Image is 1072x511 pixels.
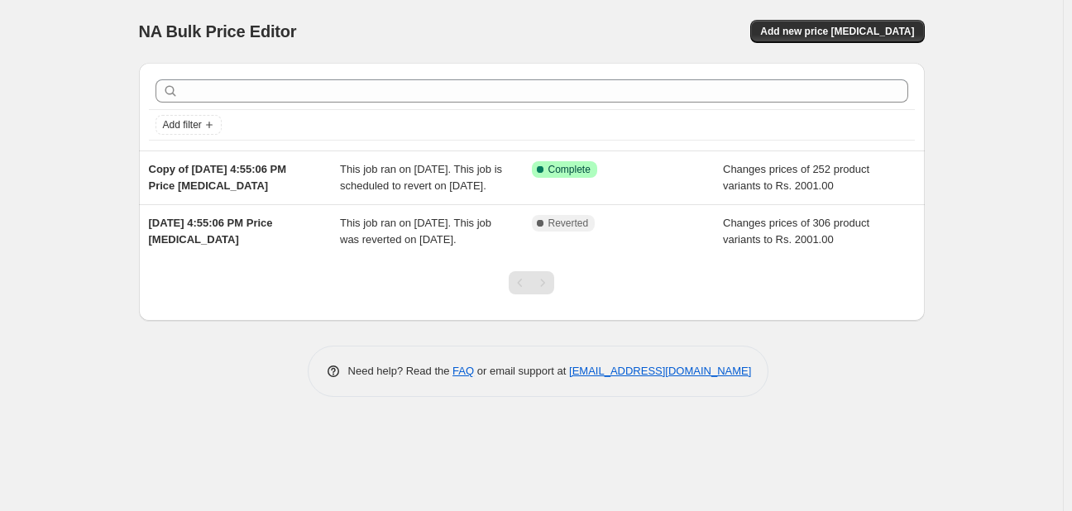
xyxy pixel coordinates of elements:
[156,115,222,135] button: Add filter
[750,20,924,43] button: Add new price [MEDICAL_DATA]
[340,217,491,246] span: This job ran on [DATE]. This job was reverted on [DATE].
[340,163,502,192] span: This job ran on [DATE]. This job is scheduled to revert on [DATE].
[548,217,589,230] span: Reverted
[452,365,474,377] a: FAQ
[474,365,569,377] span: or email support at
[723,163,869,192] span: Changes prices of 252 product variants to Rs. 2001.00
[348,365,453,377] span: Need help? Read the
[509,271,554,294] nav: Pagination
[760,25,914,38] span: Add new price [MEDICAL_DATA]
[569,365,751,377] a: [EMAIL_ADDRESS][DOMAIN_NAME]
[163,118,202,131] span: Add filter
[548,163,591,176] span: Complete
[149,163,287,192] span: Copy of [DATE] 4:55:06 PM Price [MEDICAL_DATA]
[139,22,297,41] span: NA Bulk Price Editor
[723,217,869,246] span: Changes prices of 306 product variants to Rs. 2001.00
[149,217,273,246] span: [DATE] 4:55:06 PM Price [MEDICAL_DATA]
